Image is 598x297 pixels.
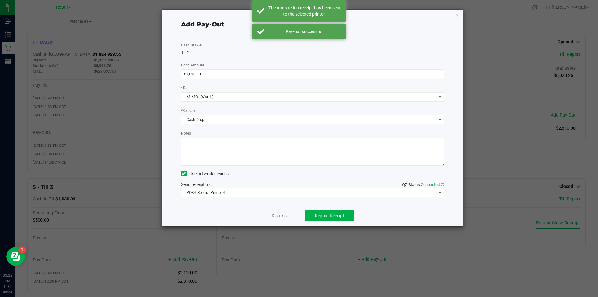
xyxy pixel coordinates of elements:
label: To [181,85,187,91]
span: MIMO [187,94,198,99]
span: Reprint Receipt [315,213,344,218]
span: QZ Status: [402,182,444,187]
label: Notes [181,131,191,136]
span: POS4, Receipt Printer 4 [181,188,436,197]
label: Reason [181,108,195,113]
div: Pay-out successful. [268,28,341,35]
div: The transaction receipt has been sent to the selected printer. [268,5,341,17]
iframe: Resource center unread badge [18,246,26,254]
button: Reprint Receipt [305,210,354,221]
iframe: Resource center [6,247,25,266]
label: Cash Drawer [181,42,202,48]
span: Send receipt to: [181,182,211,187]
span: Cash Amount [181,63,204,67]
div: Add Pay-Out [181,20,224,29]
span: Connected [421,182,440,187]
div: Till 2 [181,50,444,56]
a: Dismiss [272,213,287,219]
span: (Vault) [200,94,214,99]
label: Use network devices [181,170,229,177]
span: Cash Drop [181,115,436,124]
